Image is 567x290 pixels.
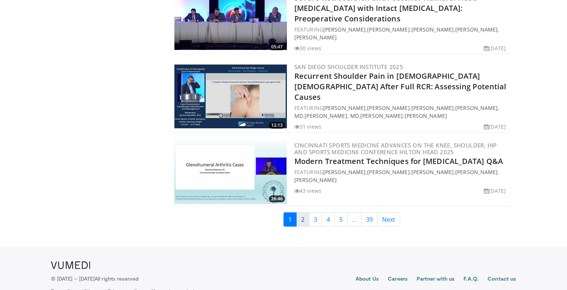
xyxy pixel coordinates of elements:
a: [PERSON_NAME] [411,26,454,33]
a: [PERSON_NAME] [405,112,447,119]
li: [DATE] [484,187,506,195]
p: © [DATE] – [DATE] [51,275,139,282]
a: [PERSON_NAME], MD [304,112,359,119]
a: San Diego Shoulder Institute 2025 [294,63,403,71]
a: 2 [296,212,309,227]
a: Contact us [487,275,516,284]
div: FEATURING , , , , , , [294,104,509,120]
span: 26:46 [269,195,285,202]
span: 05:47 [269,44,285,50]
a: [PERSON_NAME] [367,104,409,111]
a: About Us [355,275,379,284]
a: Recurrent Shoulder Pain in [DEMOGRAPHIC_DATA] [DEMOGRAPHIC_DATA] After Full RCR: Assessing Potent... [294,71,506,102]
div: FEATURING , , , , [294,26,509,41]
a: F.A.Q. [463,275,478,284]
a: Careers [388,275,408,284]
a: 1 [283,212,297,227]
a: [PERSON_NAME] [360,112,403,119]
a: 4 [322,212,335,227]
a: Next [377,212,400,227]
a: 39 [361,212,378,227]
a: [PERSON_NAME] [411,168,454,176]
img: 39810728-ec36-4ab3-a693-8b687575155e.300x170_q85_crop-smart_upscale.jpg [174,140,287,204]
nav: Search results pages [173,212,510,227]
a: [PERSON_NAME] [323,168,366,176]
a: 5 [334,212,348,227]
a: [PERSON_NAME] [367,168,409,176]
a: [PERSON_NAME] [323,26,366,33]
img: 043f43e5-9a19-48aa-a7d4-4ad495588f6c.300x170_q85_crop-smart_upscale.jpg [174,65,287,128]
a: Modern Treatment Techniques for [MEDICAL_DATA] Q&A [294,156,503,166]
a: 26:46 [174,140,287,204]
a: [PERSON_NAME] [411,104,454,111]
a: [PERSON_NAME] [323,104,366,111]
span: 12:13 [269,122,285,129]
li: 31 views [294,123,321,131]
a: [PERSON_NAME] [294,176,337,183]
a: [PERSON_NAME] [455,168,498,176]
a: Cincinnati Sports Medicine Advances on the Knee, Shoulder, Hip and Sports Medicine Conference Hil... [294,141,497,156]
li: [DATE] [484,123,506,131]
div: FEATURING , , , , [294,168,509,184]
a: [PERSON_NAME] [294,34,337,41]
li: 30 views [294,44,321,52]
li: 43 views [294,187,321,195]
a: 3 [309,212,322,227]
li: [DATE] [484,44,506,52]
img: VuMedi Logo [51,261,90,269]
a: [PERSON_NAME] [455,26,498,33]
span: All rights reserved [94,275,138,282]
a: Partner with us [417,275,454,284]
a: 12:13 [174,65,287,128]
a: [PERSON_NAME] [367,26,409,33]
